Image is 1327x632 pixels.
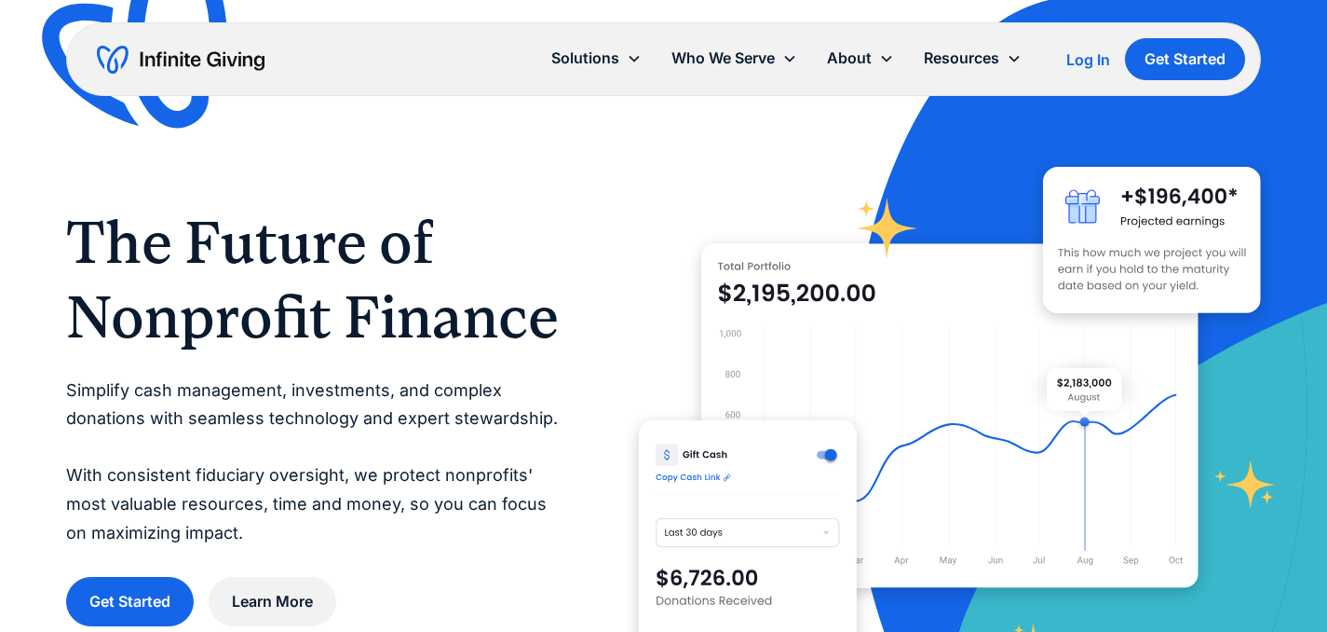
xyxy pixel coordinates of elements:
div: Who We Serve [657,38,812,78]
div: Solutions [536,38,657,78]
div: Resources [924,46,999,71]
div: Solutions [551,46,619,71]
img: fundraising star [1214,460,1277,509]
div: Who We Serve [671,46,775,71]
a: Get Started [66,577,194,626]
a: home [97,45,264,75]
div: Resources [909,38,1036,78]
img: nonprofit donation platform [701,243,1198,587]
a: Learn More [209,577,336,626]
div: Log In [1066,52,1110,67]
a: Get Started [1125,38,1245,80]
div: About [827,46,872,71]
div: About [812,38,909,78]
p: Simplify cash management, investments, and complex donations with seamless technology and expert ... [66,377,563,548]
h1: The Future of Nonprofit Finance [66,205,563,354]
a: Log In [1066,48,1110,71]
